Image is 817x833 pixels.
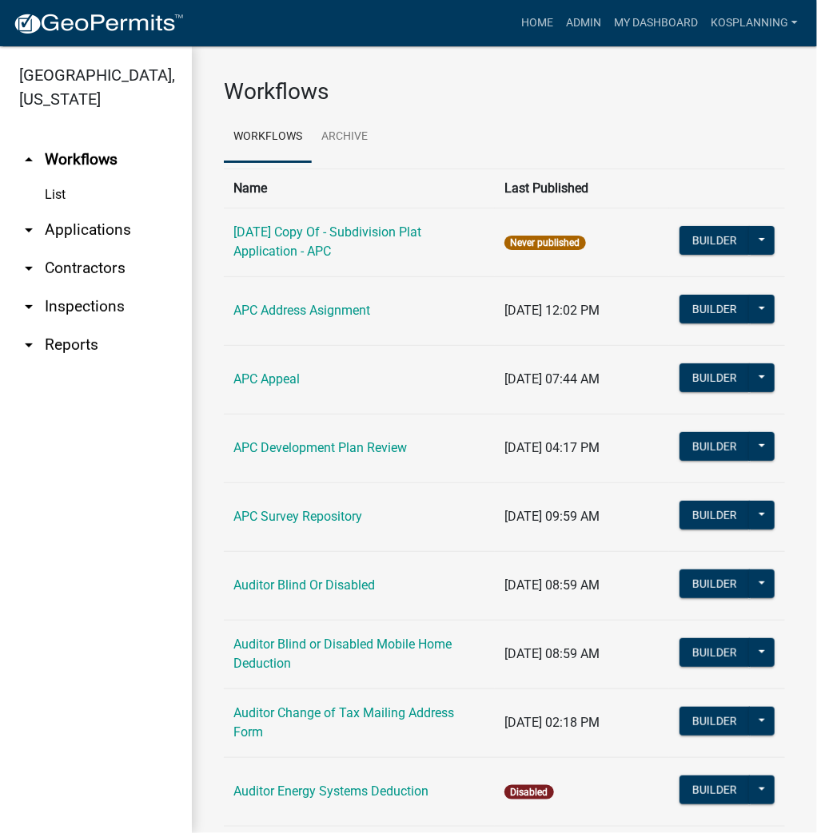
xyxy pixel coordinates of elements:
button: Builder [680,638,750,667]
button: Builder [680,226,750,255]
span: Disabled [504,785,553,799]
a: [DATE] Copy Of - Subdivision Plat Application - APC [233,224,421,259]
span: [DATE] 08:59 AM [504,646,600,661]
span: [DATE] 12:02 PM [504,303,600,318]
a: Admin [560,8,608,38]
i: arrow_drop_up [19,150,38,169]
th: Name [224,169,495,208]
span: Never published [504,236,585,250]
a: APC Appeal [233,371,300,387]
a: Auditor Energy Systems Deduction [233,783,428,799]
span: [DATE] 04:17 PM [504,440,600,455]
button: Builder [680,501,750,530]
button: Builder [680,295,750,323]
a: Auditor Blind or Disabled Mobile Home Deduction [233,637,452,671]
a: Workflows [224,112,312,163]
a: Archive [312,112,377,163]
i: arrow_drop_down [19,297,38,316]
span: [DATE] 02:18 PM [504,715,600,730]
button: Builder [680,363,750,392]
a: Home [515,8,560,38]
a: Auditor Change of Tax Mailing Address Form [233,705,454,740]
a: kosplanning [704,8,804,38]
span: [DATE] 07:44 AM [504,371,600,387]
i: arrow_drop_down [19,335,38,355]
span: [DATE] 08:59 AM [504,577,600,593]
button: Builder [680,707,750,736]
a: APC Development Plan Review [233,440,407,455]
button: Builder [680,775,750,804]
button: Builder [680,432,750,461]
i: arrow_drop_down [19,220,38,240]
span: [DATE] 09:59 AM [504,509,600,524]
a: APC Address Asignment [233,303,370,318]
a: APC Survey Repository [233,509,362,524]
th: Last Published [495,169,669,208]
a: Auditor Blind Or Disabled [233,577,375,593]
button: Builder [680,569,750,598]
i: arrow_drop_down [19,259,38,278]
h3: Workflows [224,78,785,105]
a: My Dashboard [608,8,704,38]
